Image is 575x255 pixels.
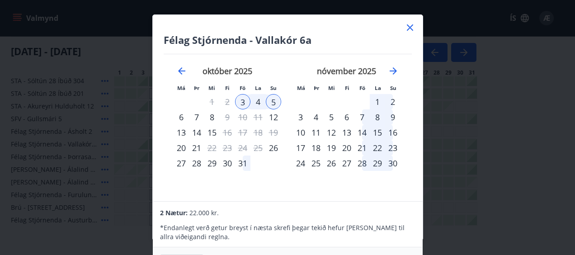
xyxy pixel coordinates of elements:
[324,125,339,140] div: 12
[339,109,354,125] div: 6
[370,140,385,156] td: Choose laugardagur, 22. nóvember 2025 as your check-in date. It’s available.
[266,94,281,109] div: 5
[204,109,220,125] div: 8
[250,109,266,125] td: Not available. laugardagur, 11. október 2025
[385,156,401,171] td: Choose sunnudagur, 30. nóvember 2025 as your check-in date. It’s available.
[250,94,266,109] div: 4
[385,140,401,156] div: 23
[220,156,235,171] td: Choose fimmtudagur, 30. október 2025 as your check-in date. It’s available.
[266,94,281,109] td: Selected as end date. sunnudagur, 5. október 2025
[194,85,199,91] small: Þr
[324,125,339,140] td: Choose miðvikudagur, 12. nóvember 2025 as your check-in date. It’s available.
[324,109,339,125] td: Choose miðvikudagur, 5. nóvember 2025 as your check-in date. It’s available.
[204,109,220,125] td: Choose miðvikudagur, 8. október 2025 as your check-in date. It’s available.
[250,125,266,140] td: Not available. laugardagur, 18. október 2025
[240,85,245,91] small: Fö
[189,140,204,156] td: Choose þriðjudagur, 21. október 2025 as your check-in date. It’s available.
[235,109,250,125] td: Not available. föstudagur, 10. október 2025
[354,125,370,140] td: Choose föstudagur, 14. nóvember 2025 as your check-in date. It’s available.
[293,109,308,125] td: Choose mánudagur, 3. nóvember 2025 as your check-in date. It’s available.
[345,85,349,91] small: Fi
[189,140,204,156] div: 21
[293,125,308,140] div: 10
[174,125,189,140] td: Choose mánudagur, 13. október 2025 as your check-in date. It’s available.
[354,156,370,171] td: Choose föstudagur, 28. nóvember 2025 as your check-in date. It’s available.
[308,125,324,140] div: 11
[297,85,305,91] small: Má
[308,156,324,171] td: Choose þriðjudagur, 25. nóvember 2025 as your check-in date. It’s available.
[354,109,370,125] div: 7
[220,125,235,140] td: Choose fimmtudagur, 16. október 2025 as your check-in date. It’s available.
[220,156,235,171] div: 30
[370,94,385,109] td: Choose laugardagur, 1. nóvember 2025 as your check-in date. It’s available.
[370,156,385,171] div: 29
[390,85,396,91] small: Su
[293,156,308,171] div: 24
[235,140,250,156] td: Not available. föstudagur, 24. október 2025
[174,140,189,156] div: Aðeins innritun í boði
[308,125,324,140] td: Choose þriðjudagur, 11. nóvember 2025 as your check-in date. It’s available.
[255,85,261,91] small: La
[160,208,188,217] span: 2 Nætur:
[308,109,324,125] td: Choose þriðjudagur, 4. nóvember 2025 as your check-in date. It’s available.
[174,140,189,156] td: Choose mánudagur, 20. október 2025 as your check-in date. It’s available.
[174,109,189,125] div: 6
[339,125,354,140] div: 13
[293,109,308,125] div: 3
[293,125,308,140] td: Choose mánudagur, 10. nóvember 2025 as your check-in date. It’s available.
[370,94,385,109] div: 1
[385,109,401,125] td: Choose sunnudagur, 9. nóvember 2025 as your check-in date. It’s available.
[164,54,412,191] div: Calendar
[174,156,189,171] div: 27
[204,156,220,171] td: Choose miðvikudagur, 29. október 2025 as your check-in date. It’s available.
[204,125,220,140] td: Choose miðvikudagur, 15. október 2025 as your check-in date. It’s available.
[266,109,281,125] td: Choose sunnudagur, 12. október 2025 as your check-in date. It’s available.
[375,85,381,91] small: La
[385,109,401,125] div: 9
[204,125,220,140] div: 15
[225,85,230,91] small: Fi
[174,125,189,140] div: 13
[308,140,324,156] td: Choose þriðjudagur, 18. nóvember 2025 as your check-in date. It’s available.
[235,156,250,171] div: 31
[339,156,354,171] td: Choose fimmtudagur, 27. nóvember 2025 as your check-in date. It’s available.
[308,156,324,171] div: 25
[317,66,376,76] strong: nóvember 2025
[189,109,204,125] div: 7
[220,109,235,125] td: Choose fimmtudagur, 9. október 2025 as your check-in date. It’s available.
[189,125,204,140] div: 14
[235,125,250,140] td: Not available. föstudagur, 17. október 2025
[208,85,215,91] small: Mi
[204,156,220,171] div: 29
[189,109,204,125] td: Choose þriðjudagur, 7. október 2025 as your check-in date. It’s available.
[324,156,339,171] td: Choose miðvikudagur, 26. nóvember 2025 as your check-in date. It’s available.
[204,140,220,156] td: Choose miðvikudagur, 22. október 2025 as your check-in date. It’s available.
[385,125,401,140] div: 16
[339,156,354,171] div: 27
[308,140,324,156] div: 18
[388,66,399,76] div: Move forward to switch to the next month.
[220,94,235,109] td: Not available. fimmtudagur, 2. október 2025
[174,109,189,125] td: Choose mánudagur, 6. október 2025 as your check-in date. It’s available.
[370,109,385,125] td: Choose laugardagur, 8. nóvember 2025 as your check-in date. It’s available.
[176,66,187,76] div: Move backward to switch to the previous month.
[324,156,339,171] div: 26
[385,94,401,109] div: 2
[385,140,401,156] td: Choose sunnudagur, 23. nóvember 2025 as your check-in date. It’s available.
[293,140,308,156] td: Choose mánudagur, 17. nóvember 2025 as your check-in date. It’s available.
[370,109,385,125] div: 8
[324,109,339,125] div: 5
[160,223,415,241] p: * Endanlegt verð getur breyst í næsta skrefi þegar tekið hefur [PERSON_NAME] til allra viðeigandi...
[204,140,220,156] div: Aðeins útritun í boði
[354,109,370,125] td: Choose föstudagur, 7. nóvember 2025 as your check-in date. It’s available.
[354,156,370,171] div: 28
[189,156,204,171] td: Choose þriðjudagur, 28. október 2025 as your check-in date. It’s available.
[220,125,235,140] div: Aðeins útritun í boði
[293,156,308,171] td: Choose mánudagur, 24. nóvember 2025 as your check-in date. It’s available.
[328,85,335,91] small: Mi
[189,156,204,171] div: 28
[203,66,252,76] strong: október 2025
[235,156,250,171] td: Choose föstudagur, 31. október 2025 as your check-in date. It’s available.
[359,85,365,91] small: Fö
[293,140,308,156] div: 17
